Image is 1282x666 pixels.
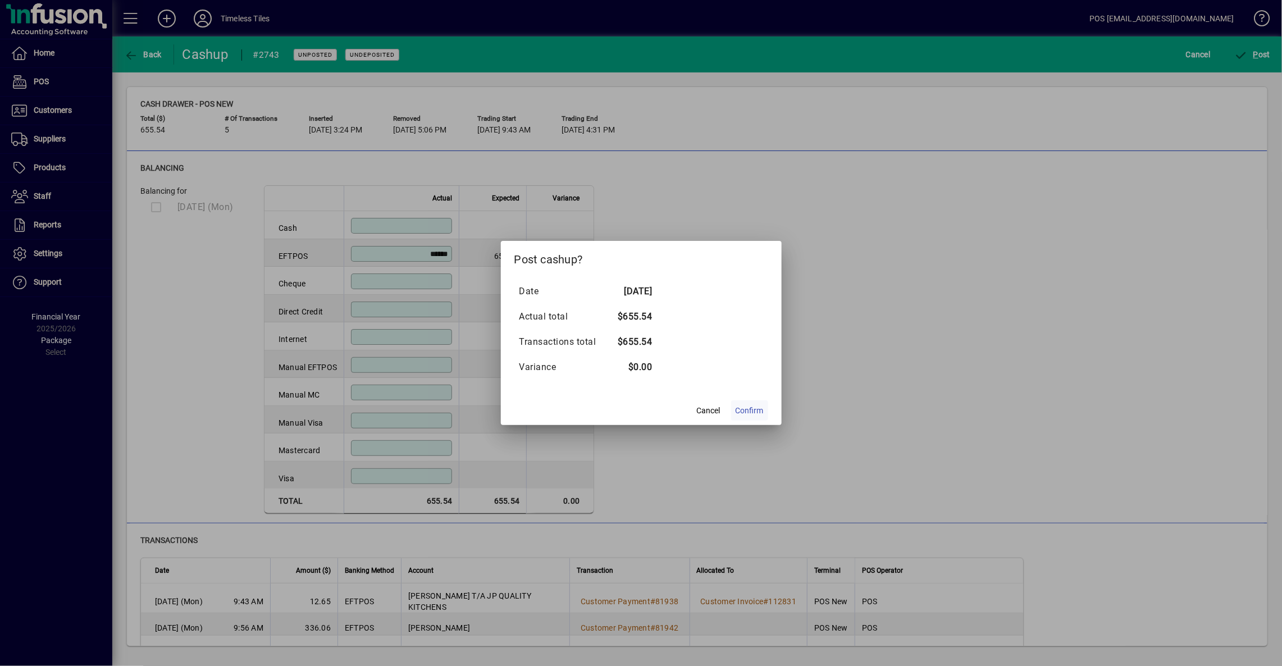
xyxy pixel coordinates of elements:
td: $655.54 [608,304,653,329]
td: Actual total [519,304,608,329]
span: Cancel [697,405,720,417]
h2: Post cashup? [501,241,782,273]
button: Confirm [731,400,768,421]
button: Cancel [691,400,727,421]
td: [DATE] [608,279,653,304]
td: Transactions total [519,329,608,354]
td: $655.54 [608,329,653,354]
span: Confirm [736,405,764,417]
td: $0.00 [608,354,653,380]
td: Date [519,279,608,304]
td: Variance [519,354,608,380]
